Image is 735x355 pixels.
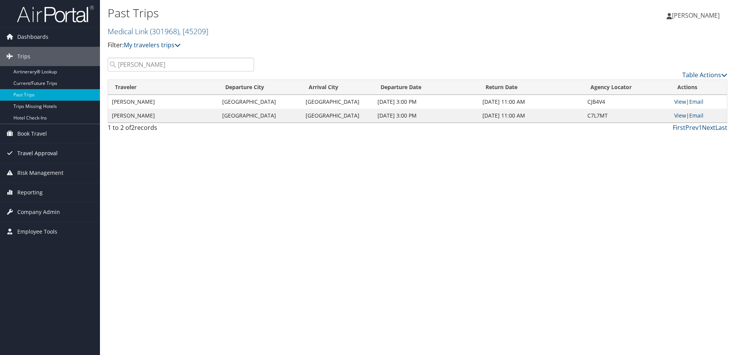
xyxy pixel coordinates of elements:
[673,123,685,132] a: First
[17,222,57,241] span: Employee Tools
[218,95,302,109] td: [GEOGRAPHIC_DATA]
[374,109,479,123] td: [DATE] 3:00 PM
[108,123,254,136] div: 1 to 2 of records
[302,80,374,95] th: Arrival City: activate to sort column ascending
[17,144,58,163] span: Travel Approval
[108,109,218,123] td: [PERSON_NAME]
[108,80,218,95] th: Traveler: activate to sort column ascending
[685,123,698,132] a: Prev
[108,95,218,109] td: [PERSON_NAME]
[667,4,727,27] a: [PERSON_NAME]
[584,80,670,95] th: Agency Locator: activate to sort column ascending
[218,109,302,123] td: [GEOGRAPHIC_DATA]
[108,58,254,71] input: Search Traveler or Arrival City
[124,41,181,49] a: My travelers trips
[715,123,727,132] a: Last
[682,71,727,79] a: Table Actions
[584,109,670,123] td: C7L7MT
[108,40,521,50] p: Filter:
[670,80,727,95] th: Actions
[689,112,703,119] a: Email
[374,80,479,95] th: Departure Date: activate to sort column ascending
[584,95,670,109] td: CJB4V4
[670,95,727,109] td: |
[302,95,374,109] td: [GEOGRAPHIC_DATA]
[479,95,584,109] td: [DATE] 11:00 AM
[698,123,702,132] a: 1
[17,124,47,143] span: Book Travel
[479,109,584,123] td: [DATE] 11:00 AM
[674,112,686,119] a: View
[179,26,208,36] span: , [ 45209 ]
[131,123,135,132] span: 2
[108,5,521,21] h1: Past Trips
[17,5,94,23] img: airportal-logo.png
[689,98,703,105] a: Email
[17,27,48,46] span: Dashboards
[374,95,479,109] td: [DATE] 3:00 PM
[702,123,715,132] a: Next
[108,26,208,36] a: Medical Link
[218,80,302,95] th: Departure City: activate to sort column ascending
[672,11,720,20] span: [PERSON_NAME]
[674,98,686,105] a: View
[479,80,584,95] th: Return Date: activate to sort column ascending
[17,47,30,66] span: Trips
[670,109,727,123] td: |
[17,163,63,182] span: Risk Management
[17,202,60,222] span: Company Admin
[302,109,374,123] td: [GEOGRAPHIC_DATA]
[150,26,179,36] span: ( 301968 )
[17,183,43,202] span: Reporting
